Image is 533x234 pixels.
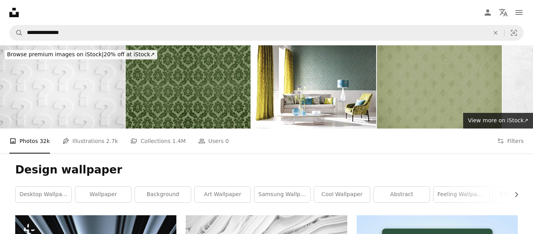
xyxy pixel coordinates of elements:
a: cool wallpaper [314,187,370,202]
img: Green retro pattern wallpaper background [126,45,251,129]
a: wallpaper [75,187,131,202]
form: Find visuals sitewide [9,25,524,41]
a: feeling wallpaper [434,187,489,202]
a: abstract [374,187,430,202]
a: background [135,187,191,202]
a: Log in / Sign up [480,5,496,20]
a: Next [506,80,533,155]
a: Illustrations 2.7k [62,129,118,154]
button: Visual search [505,25,523,40]
span: View more on iStock ↗ [468,117,528,123]
button: scroll list to the right [509,187,518,202]
span: 2.7k [106,137,118,145]
button: Clear [487,25,504,40]
span: 0 [225,137,229,145]
span: 1.4M [172,137,185,145]
span: Browse premium images on iStock | [7,51,103,57]
button: Search Unsplash [10,25,23,40]
button: Language [496,5,511,20]
h1: Design wallpaper [15,163,518,177]
a: art wallpaper [195,187,251,202]
a: desktop wallpaper [16,187,71,202]
img: Home Interior of a contemporary living room with furniture [251,45,376,129]
button: Menu [511,5,527,20]
a: View more on iStock↗ [463,113,533,129]
a: Collections 1.4M [130,129,185,154]
img: green textured paper with symbol background texture [377,45,502,129]
a: Home — Unsplash [9,8,19,17]
span: 20% off at iStock ↗ [7,51,155,57]
a: samsung wallpaper [254,187,310,202]
button: Filters [497,129,524,154]
a: Users 0 [198,129,229,154]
